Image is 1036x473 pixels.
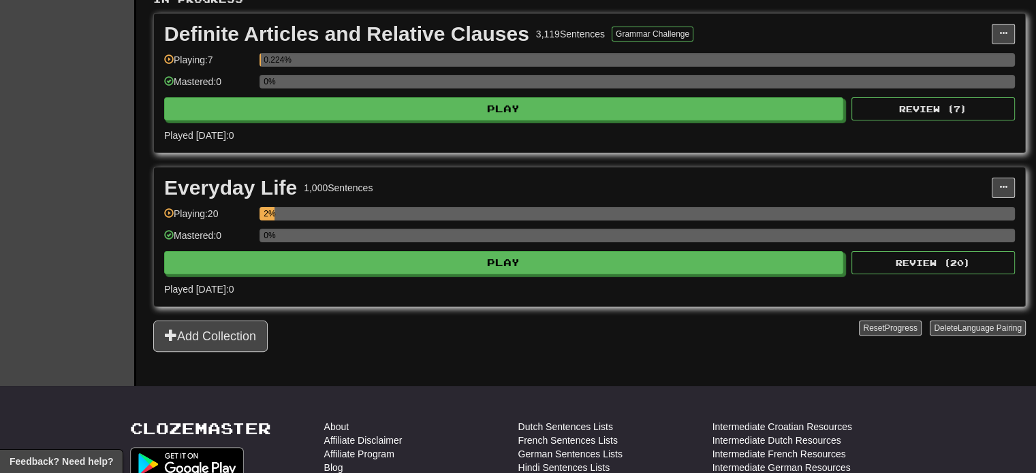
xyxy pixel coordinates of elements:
div: 1,000 Sentences [304,181,373,195]
button: Review (20) [851,251,1015,274]
div: Playing: 7 [164,53,253,76]
button: Grammar Challenge [612,27,693,42]
button: Play [164,97,843,120]
div: Mastered: 0 [164,75,253,97]
button: Review (7) [851,97,1015,120]
button: ResetProgress [859,321,921,336]
a: Dutch Sentences Lists [518,420,613,434]
span: Played [DATE]: 0 [164,284,234,295]
button: Add Collection [153,321,268,352]
a: Intermediate French Resources [712,447,846,461]
div: Definite Articles and Relative Clauses [164,24,529,44]
a: Affiliate Disclaimer [324,434,403,447]
a: About [324,420,349,434]
span: Language Pairing [958,323,1022,333]
button: DeleteLanguage Pairing [930,321,1026,336]
button: Play [164,251,843,274]
a: German Sentences Lists [518,447,623,461]
a: Intermediate Croatian Resources [712,420,852,434]
div: Everyday Life [164,178,297,198]
a: Affiliate Program [324,447,394,461]
span: Open feedback widget [10,455,113,468]
span: Played [DATE]: 0 [164,130,234,141]
a: Clozemaster [130,420,271,437]
span: Progress [885,323,917,333]
div: Playing: 20 [164,207,253,229]
a: French Sentences Lists [518,434,618,447]
a: Intermediate Dutch Resources [712,434,841,447]
div: 3,119 Sentences [536,27,605,41]
div: 2% [264,207,274,221]
div: Mastered: 0 [164,229,253,251]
